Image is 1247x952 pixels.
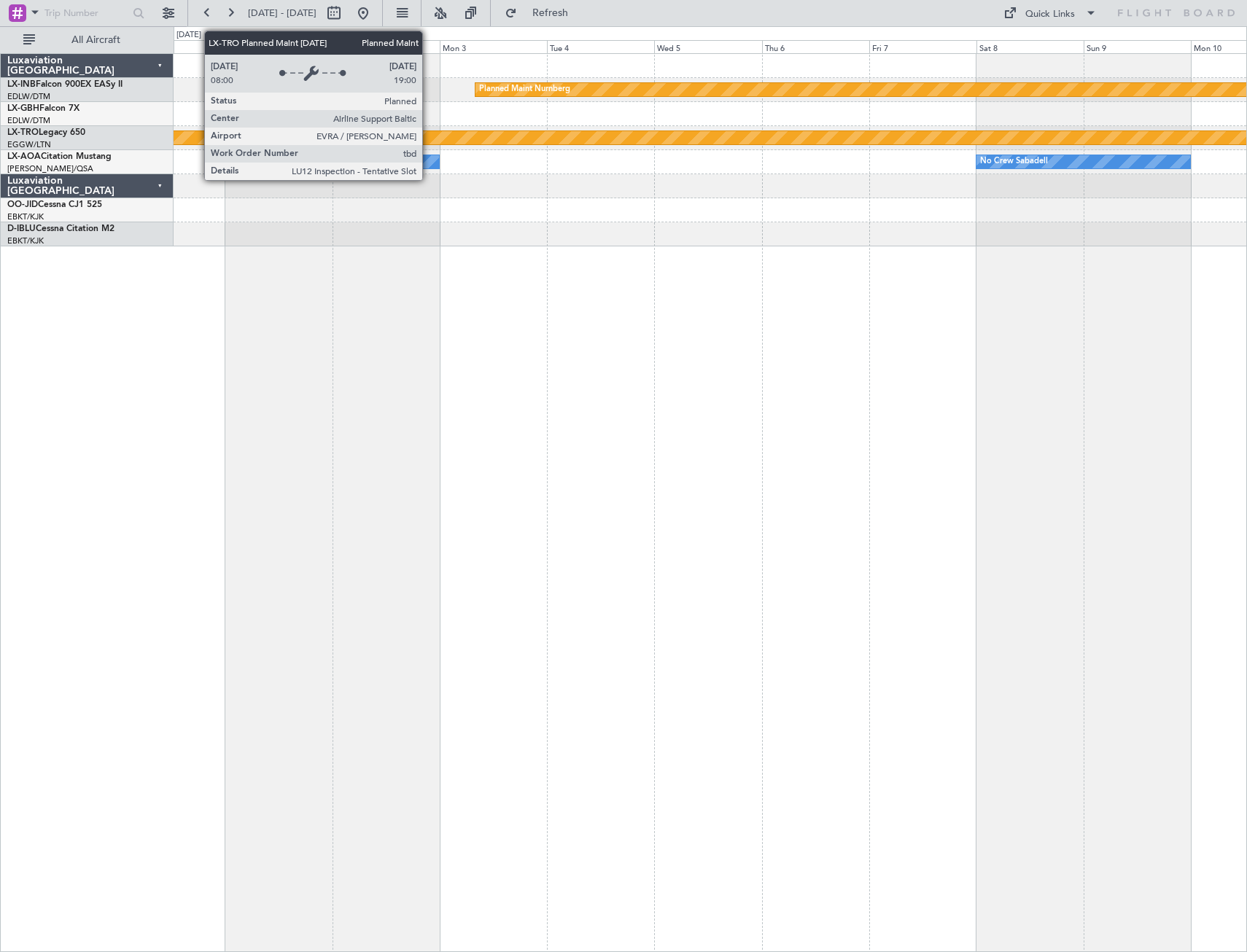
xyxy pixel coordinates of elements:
span: LX-TRO [7,128,39,137]
a: EGGW/LTN [7,139,51,150]
a: LX-INBFalcon 900EX EASy II [7,80,123,89]
button: All Aircraft [16,28,158,52]
span: LX-AOA [7,152,41,161]
div: No Crew Sabadell [980,151,1048,173]
div: Thu 6 [762,40,869,53]
span: LX-GBH [7,104,39,113]
div: Sun 9 [1084,40,1191,53]
div: Sat 8 [976,40,1084,53]
a: LX-AOACitation Mustang [7,152,112,161]
div: Wed 5 [654,40,761,53]
input: Trip Number [44,2,128,24]
button: Refresh [498,1,586,25]
a: OO-JIDCessna CJ1 525 [7,200,102,209]
span: [DATE] - [DATE] [248,7,316,20]
div: Sun 2 [333,40,440,53]
div: Tue 4 [547,40,654,53]
div: Sat 1 [225,40,333,53]
button: Quick Links [996,1,1104,25]
div: [DATE] [228,29,252,42]
div: Mon 3 [440,40,547,53]
a: EDLW/DTM [7,91,50,102]
a: EDLW/DTM [7,115,50,126]
span: OO-JID [7,200,38,209]
a: [PERSON_NAME]/QSA [7,163,93,174]
a: EBKT/KJK [7,211,44,222]
div: Planned Maint Nurnberg [479,79,570,101]
div: [DATE] [176,29,201,42]
span: Refresh [520,8,581,18]
a: LX-GBHFalcon 7X [7,104,79,113]
a: LX-TROLegacy 650 [7,128,85,137]
span: D-IBLU [7,225,36,233]
a: D-IBLUCessna Citation M2 [7,225,114,233]
div: Fri 7 [869,40,976,53]
span: All Aircraft [38,35,154,45]
span: LX-INB [7,80,36,89]
div: No Crew Sabadell [229,151,297,173]
div: Quick Links [1025,7,1075,22]
a: EBKT/KJK [7,235,44,246]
